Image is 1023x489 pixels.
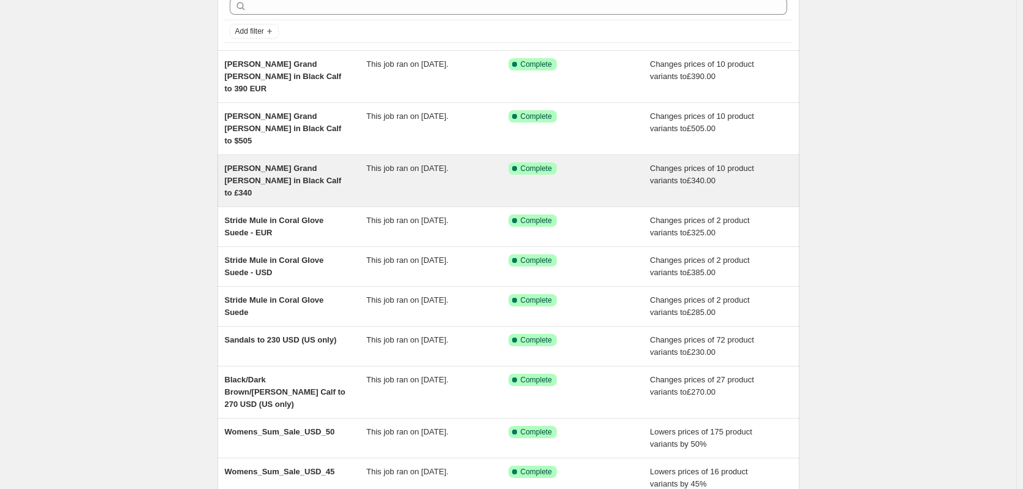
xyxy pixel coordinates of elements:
[521,59,552,69] span: Complete
[650,216,750,237] span: Changes prices of 2 product variants to
[521,375,552,385] span: Complete
[521,256,552,265] span: Complete
[521,335,552,345] span: Complete
[225,112,342,145] span: [PERSON_NAME] Grand [PERSON_NAME] in Black Calf to $505
[225,467,335,476] span: Womens_Sum_Sale_USD_45
[687,124,715,133] span: £505.00
[650,164,754,185] span: Changes prices of 10 product variants to
[687,308,715,317] span: £285.00
[225,427,335,436] span: Womens_Sum_Sale_USD_50
[366,216,448,225] span: This job ran on [DATE].
[225,295,324,317] span: Stride Mule in Coral Glove Suede
[225,335,337,344] span: Sandals to 230 USD (US only)
[687,387,715,396] span: £270.00
[366,59,448,69] span: This job ran on [DATE].
[687,228,715,237] span: £325.00
[687,268,715,277] span: £385.00
[650,467,748,488] span: Lowers prices of 16 product variants by 45%
[225,164,342,197] span: [PERSON_NAME] Grand [PERSON_NAME] in Black Calf to £340
[366,256,448,265] span: This job ran on [DATE].
[366,164,448,173] span: This job ran on [DATE].
[366,295,448,305] span: This job ran on [DATE].
[225,216,324,237] span: Stride Mule in Coral Glove Suede - EUR
[650,335,754,357] span: Changes prices of 72 product variants to
[366,375,448,384] span: This job ran on [DATE].
[521,164,552,173] span: Complete
[225,59,342,93] span: [PERSON_NAME] Grand [PERSON_NAME] in Black Calf to 390 EUR
[521,467,552,477] span: Complete
[650,427,752,449] span: Lowers prices of 175 product variants by 50%
[225,256,324,277] span: Stride Mule in Coral Glove Suede - USD
[687,176,715,185] span: £340.00
[650,112,754,133] span: Changes prices of 10 product variants to
[521,295,552,305] span: Complete
[521,427,552,437] span: Complete
[687,72,715,81] span: £390.00
[521,216,552,226] span: Complete
[687,347,715,357] span: £230.00
[521,112,552,121] span: Complete
[230,24,279,39] button: Add filter
[650,256,750,277] span: Changes prices of 2 product variants to
[225,375,345,409] span: Black/Dark Brown/[PERSON_NAME] Calf to 270 USD (US only)
[235,26,264,36] span: Add filter
[366,112,448,121] span: This job ran on [DATE].
[650,375,754,396] span: Changes prices of 27 product variants to
[366,427,448,436] span: This job ran on [DATE].
[366,335,448,344] span: This job ran on [DATE].
[366,467,448,476] span: This job ran on [DATE].
[650,59,754,81] span: Changes prices of 10 product variants to
[650,295,750,317] span: Changes prices of 2 product variants to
